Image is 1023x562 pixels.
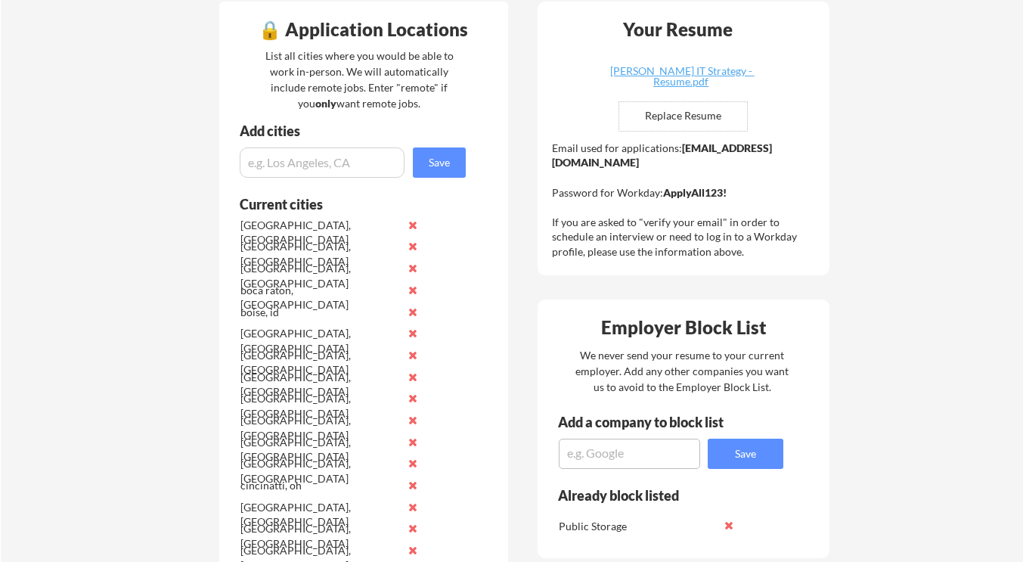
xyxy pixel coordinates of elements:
div: [GEOGRAPHIC_DATA], [GEOGRAPHIC_DATA] [240,370,400,399]
div: 🔒 Application Locations [223,20,504,39]
div: Employer Block List [544,318,825,337]
div: Already block listed [558,489,763,502]
div: [GEOGRAPHIC_DATA], [GEOGRAPHIC_DATA] [240,391,400,421]
input: e.g. Los Angeles, CA [240,147,405,178]
div: Add cities [240,124,470,138]
div: [GEOGRAPHIC_DATA], [GEOGRAPHIC_DATA] [240,261,400,290]
div: [GEOGRAPHIC_DATA], [GEOGRAPHIC_DATA] [240,218,400,247]
div: [GEOGRAPHIC_DATA], [GEOGRAPHIC_DATA] [240,521,400,551]
div: [GEOGRAPHIC_DATA], [GEOGRAPHIC_DATA] [240,413,400,442]
div: cincinatti, oh [240,478,400,493]
div: Current cities [240,197,449,211]
button: Save [708,439,783,469]
div: [GEOGRAPHIC_DATA], [GEOGRAPHIC_DATA] [240,239,400,269]
div: Email used for applications: Password for Workday: If you are asked to "verify your email" in ord... [552,141,819,259]
div: We never send your resume to your current employer. Add any other companies you want us to avoid ... [575,347,790,395]
div: List all cities where you would be able to work in-person. We will automatically include remote j... [256,48,463,111]
div: [GEOGRAPHIC_DATA], [GEOGRAPHIC_DATA] [240,456,400,486]
strong: ApplyAll123! [663,186,727,199]
strong: only [315,97,336,110]
div: [GEOGRAPHIC_DATA], [GEOGRAPHIC_DATA] [240,348,400,377]
div: Your Resume [603,20,753,39]
button: Save [413,147,466,178]
div: [GEOGRAPHIC_DATA], [GEOGRAPHIC_DATA] [240,500,400,529]
div: [PERSON_NAME] IT Strategy - Resume.pdf [591,66,771,87]
div: boise, id [240,305,400,320]
div: boca raton, [GEOGRAPHIC_DATA] [240,283,400,312]
div: Add a company to block list [558,415,747,429]
div: Public Storage [559,519,718,534]
strong: [EMAIL_ADDRESS][DOMAIN_NAME] [552,141,772,169]
a: [PERSON_NAME] IT Strategy - Resume.pdf [591,66,771,89]
div: [GEOGRAPHIC_DATA], [GEOGRAPHIC_DATA] [240,326,400,356]
div: [GEOGRAPHIC_DATA], [GEOGRAPHIC_DATA] [240,435,400,464]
